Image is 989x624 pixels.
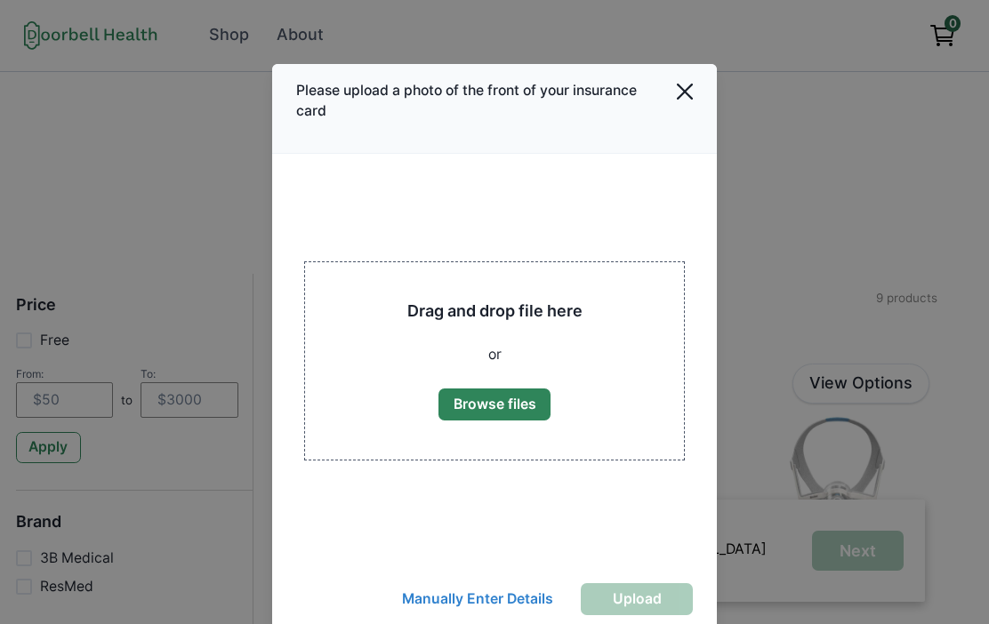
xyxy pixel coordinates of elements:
[386,583,569,615] button: Manually Enter Details
[272,64,717,155] header: Please upload a photo of the front of your insurance card
[581,583,693,615] button: Upload
[407,301,583,321] h2: Drag and drop file here
[438,388,551,420] button: Browse files
[488,344,502,365] p: or
[665,72,705,112] button: Close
